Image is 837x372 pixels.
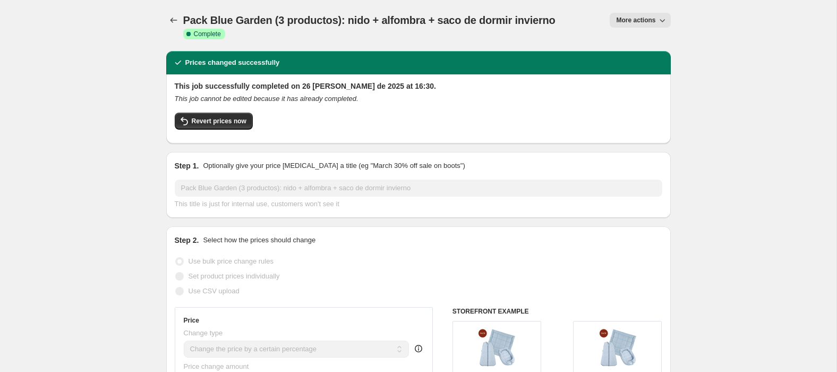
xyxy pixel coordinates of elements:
span: Price change amount [184,362,249,370]
i: This job cannot be edited because it has already completed. [175,95,358,103]
input: 30% off holiday sale [175,180,662,197]
h6: STOREFRONT EXAMPLE [452,307,662,316]
h2: Step 1. [175,160,199,171]
h3: Price [184,316,199,325]
span: Use bulk price change rules [189,257,274,265]
span: Use CSV upload [189,287,240,295]
span: Complete [194,30,221,38]
span: More actions [616,16,655,24]
h2: Prices changed successfully [185,57,280,68]
button: Revert prices now [175,113,253,130]
span: Change type [184,329,223,337]
span: Revert prices now [192,117,246,125]
span: Set product prices individually [189,272,280,280]
h2: Step 2. [175,235,199,246]
h2: This job successfully completed on 26 [PERSON_NAME] de 2025 at 16:30. [175,81,662,91]
p: Select how the prices should change [203,235,315,246]
button: Price change jobs [166,13,181,28]
img: bluegardenpack_80x.png [596,327,639,369]
span: Pack Blue Garden (3 productos): nido + alfombra + saco de dormir invierno [183,14,556,26]
div: help [413,343,424,354]
p: Optionally give your price [MEDICAL_DATA] a title (eg "March 30% off sale on boots") [203,160,465,171]
img: bluegardenpack_80x.png [475,327,518,369]
button: More actions [610,13,670,28]
span: This title is just for internal use, customers won't see it [175,200,339,208]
